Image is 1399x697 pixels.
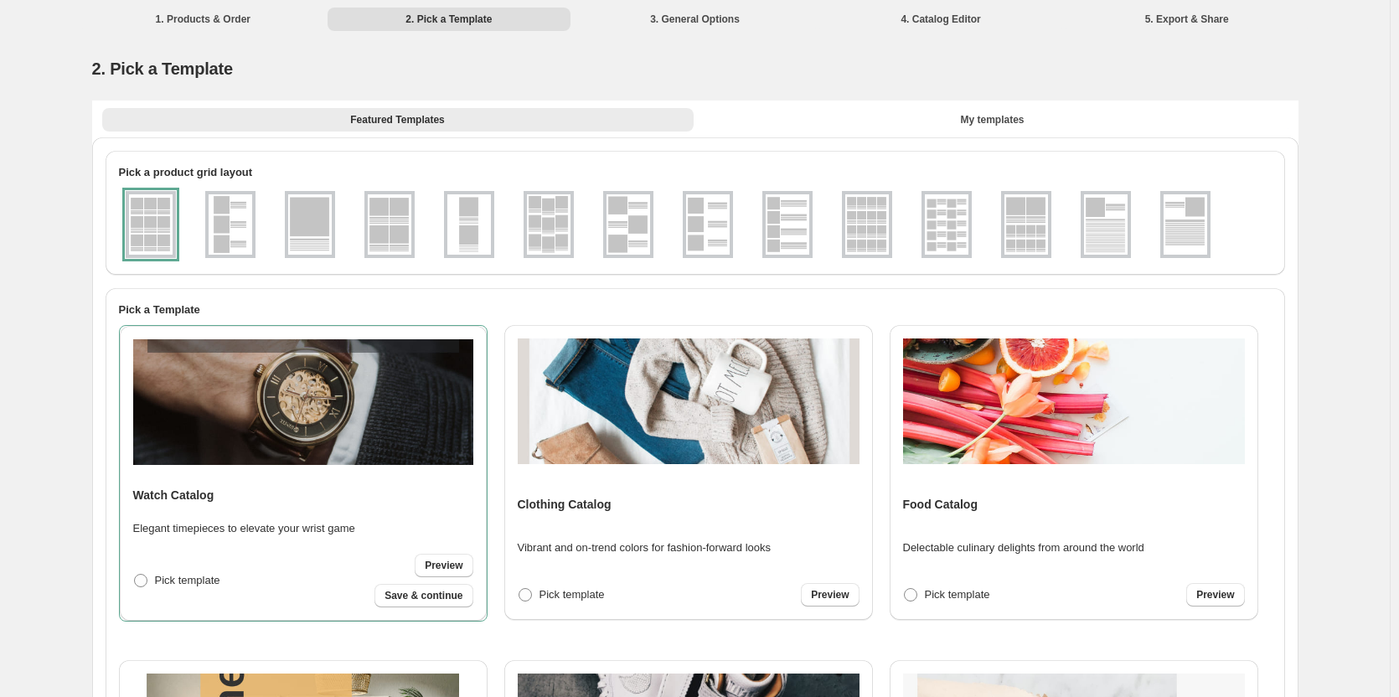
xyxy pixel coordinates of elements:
span: Featured Templates [350,113,444,126]
span: My templates [960,113,1024,126]
img: g1x3v2 [607,194,650,255]
span: Pick template [539,588,605,601]
h4: Food Catalog [903,496,978,513]
button: Save & continue [374,584,472,607]
img: g1x1v2 [1084,194,1128,255]
h2: Pick a Template [119,302,1272,318]
img: g1x3v3 [686,194,730,255]
img: g2x2v1 [368,194,411,255]
img: g1x1v1 [288,194,332,255]
span: 2. Pick a Template [92,59,233,78]
img: g2x5v1 [925,194,968,255]
a: Preview [415,554,472,577]
span: Preview [1196,588,1234,601]
a: Preview [1186,583,1244,607]
h4: Clothing Catalog [518,496,612,513]
span: Preview [425,559,462,572]
h4: Watch Catalog [133,487,214,503]
span: Pick template [925,588,990,601]
img: g4x4v1 [845,194,889,255]
img: g1x3v1 [209,194,252,255]
span: Preview [811,588,849,601]
p: Delectable culinary delights from around the world [903,540,1144,556]
img: g1x4v1 [766,194,809,255]
a: Preview [801,583,859,607]
img: g2x1_4x2v1 [1004,194,1048,255]
img: g3x3v2 [527,194,570,255]
h2: Pick a product grid layout [119,164,1272,181]
span: Pick template [155,574,220,586]
img: g1x2v1 [447,194,491,255]
p: Elegant timepieces to elevate your wrist game [133,520,355,537]
img: g1x1v3 [1164,194,1207,255]
p: Vibrant and on-trend colors for fashion-forward looks [518,540,772,556]
span: Save & continue [385,589,462,602]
